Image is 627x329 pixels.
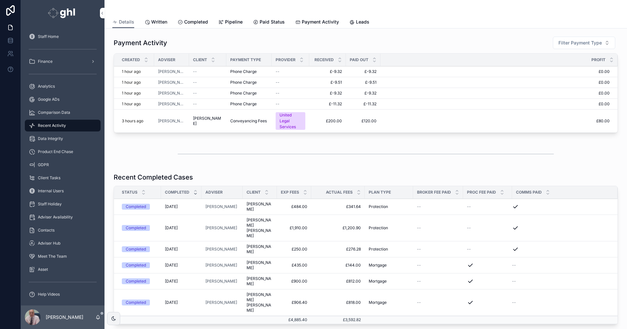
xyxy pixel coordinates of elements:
[165,279,178,284] span: [DATE]
[247,244,273,254] span: [PERSON_NAME]
[369,300,409,305] a: Mortgage
[158,69,185,74] a: [PERSON_NAME]
[276,101,280,107] span: --
[512,300,610,305] a: --
[230,101,257,107] span: Phone Charge
[122,118,150,124] a: 3 hours ago
[369,247,409,252] a: Protection
[165,204,198,209] a: [DATE]
[158,91,185,96] a: [PERSON_NAME]
[205,225,239,231] a: [PERSON_NAME]
[417,279,421,284] span: --
[122,278,157,284] a: Completed
[122,69,141,74] p: 1 hour ago
[315,263,361,268] a: £144.00
[260,19,285,25] span: Paid Status
[25,237,101,249] a: Adviser Hub
[25,133,101,145] a: Data Integrity
[512,279,516,284] span: --
[295,16,339,29] a: Payment Activity
[313,91,342,96] a: £-9.32
[315,279,361,284] span: £812.00
[315,300,361,305] a: £818.00
[247,190,261,195] span: Client
[122,101,141,107] p: 1 hour ago
[25,288,101,300] a: Help Videos
[25,198,101,210] a: Staff Holiday
[230,91,268,96] a: Phone Charge
[247,276,273,286] a: [PERSON_NAME]
[380,91,610,96] a: £0.00
[38,254,67,259] span: Meet The Team
[230,80,257,85] span: Phone Charge
[313,118,342,124] a: £200.00
[356,19,369,25] span: Leads
[165,225,178,231] span: [DATE]
[350,118,377,124] span: £120.00
[247,260,273,270] span: [PERSON_NAME]
[417,263,459,268] a: --
[467,190,496,195] span: Proc Fee Paid
[205,300,237,305] a: [PERSON_NAME]
[350,69,377,74] span: £-9.32
[48,8,77,18] img: App logo
[276,69,305,74] a: --
[158,101,185,107] a: [PERSON_NAME]
[230,101,268,107] a: Phone Charge
[205,225,237,231] span: [PERSON_NAME]
[417,263,421,268] span: --
[225,19,243,25] span: Pipeline
[516,190,542,195] span: Comms Paid
[38,162,49,167] span: GDPR
[205,247,237,252] a: [PERSON_NAME]
[25,120,101,131] a: Recent Activity
[158,118,185,124] span: [PERSON_NAME]
[281,204,307,209] a: £484.00
[25,56,101,67] a: Finance
[230,69,268,74] a: Phone Charge
[369,263,409,268] a: Mortgage
[193,69,197,74] span: --
[380,118,610,124] span: £80.00
[165,300,178,305] span: [DATE]
[512,279,610,284] a: --
[25,264,101,275] a: Asset
[25,251,101,262] a: Meet The Team
[380,69,610,74] span: £0.00
[315,247,361,252] span: £276.28
[25,211,101,223] a: Adviser Availability
[178,16,208,29] a: Completed
[165,247,178,252] span: [DATE]
[512,263,516,268] span: --
[302,19,339,25] span: Payment Activity
[158,80,185,85] a: [PERSON_NAME]
[247,201,273,212] span: [PERSON_NAME]
[126,246,146,252] div: Completed
[276,57,296,62] span: Provider
[122,190,137,195] span: Status
[417,247,459,252] a: --
[38,292,60,297] span: Help Videos
[205,279,239,284] a: [PERSON_NAME]
[281,279,307,284] span: £900.00
[247,217,273,238] span: [PERSON_NAME] [PERSON_NAME]
[417,225,459,231] a: --
[122,204,157,210] a: Completed
[122,80,141,85] p: 1 hour ago
[38,110,70,115] span: Comparison Data
[276,91,280,96] span: --
[122,57,140,62] span: Created
[38,84,55,89] span: Analytics
[193,57,207,62] span: Client
[126,278,146,284] div: Completed
[193,80,197,85] span: --
[512,263,610,268] a: --
[151,19,167,25] span: Written
[25,80,101,92] a: Analytics
[276,112,305,130] a: United Legal Services
[122,80,150,85] a: 1 hour ago
[369,279,409,284] a: Mortgage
